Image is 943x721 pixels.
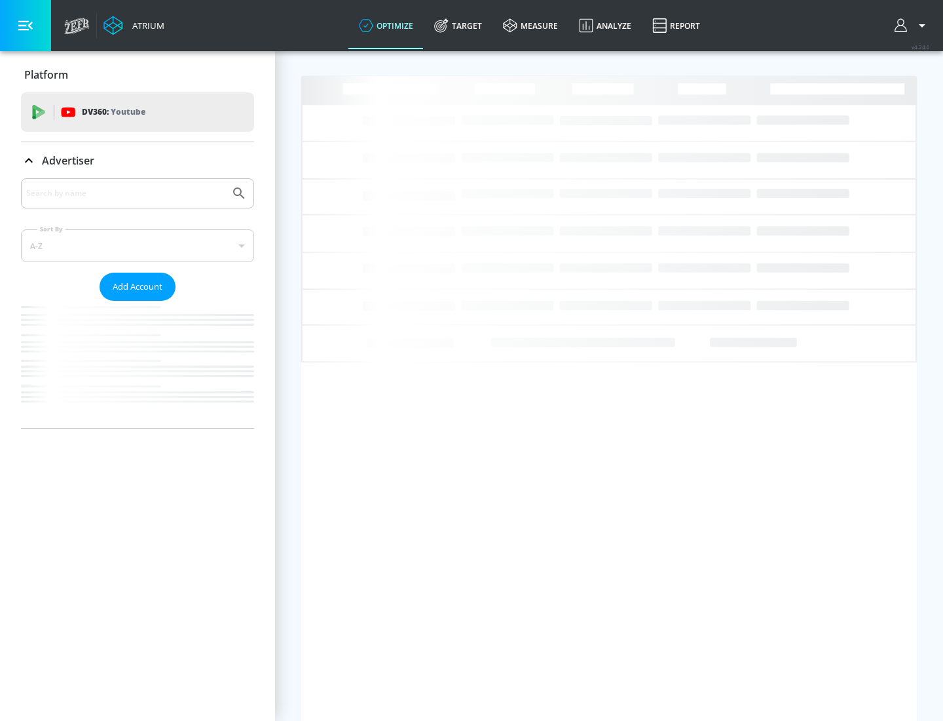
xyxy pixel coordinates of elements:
p: DV360: [82,105,145,119]
p: Youtube [111,105,145,119]
nav: list of Advertiser [21,301,254,428]
a: measure [492,2,568,49]
span: Add Account [113,279,162,294]
label: Sort By [37,225,65,233]
span: v 4.24.0 [912,43,930,50]
a: optimize [348,2,424,49]
a: Atrium [103,16,164,35]
input: Search by name [26,185,225,202]
div: A-Z [21,229,254,262]
a: Target [424,2,492,49]
div: Advertiser [21,142,254,179]
button: Add Account [100,273,176,301]
div: Advertiser [21,178,254,428]
a: Analyze [568,2,642,49]
p: Platform [24,68,68,82]
a: Report [642,2,711,49]
div: Platform [21,56,254,93]
p: Advertiser [42,153,94,168]
div: DV360: Youtube [21,92,254,132]
div: Atrium [127,20,164,31]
